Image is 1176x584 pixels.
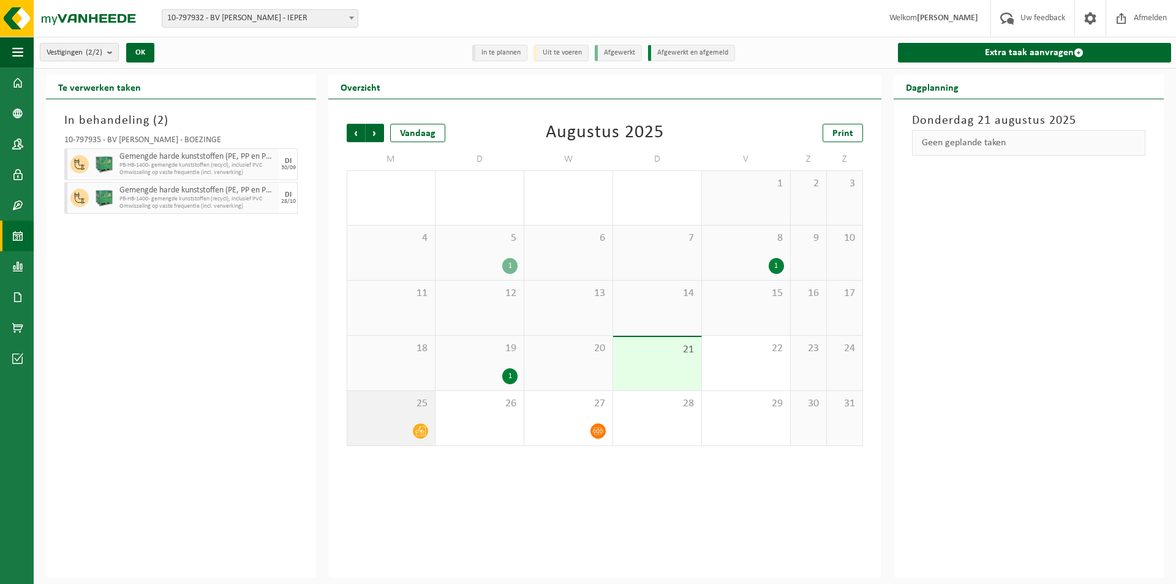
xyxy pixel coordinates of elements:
td: M [347,148,435,170]
div: 1 [502,368,518,384]
span: 11 [353,287,429,300]
span: Omwisseling op vaste frequentie (incl. verwerking) [119,169,276,176]
span: 29 [708,397,784,411]
td: Z [791,148,827,170]
span: 25 [353,397,429,411]
span: 22 [708,342,784,355]
td: D [435,148,524,170]
span: Vorige [347,124,365,142]
li: Afgewerkt en afgemeld [648,45,735,61]
div: DI [285,191,292,199]
td: Z [827,148,863,170]
span: 21 [619,343,695,357]
count: (2/2) [86,48,102,56]
span: 23 [797,342,820,355]
span: 19 [442,342,518,355]
span: 2 [157,115,164,127]
span: 1 [708,177,784,191]
div: 1 [502,258,518,274]
span: 6 [530,232,606,245]
span: 12 [442,287,518,300]
span: Vestigingen [47,44,102,62]
h2: Te verwerken taken [46,75,153,99]
div: Geen geplande taken [912,130,1145,156]
span: PB-HB-1400- gemengde kunststoffen (recycl), inclusief PVC [119,195,276,203]
button: OK [126,43,154,63]
span: Print [832,129,853,138]
div: 1 [769,258,784,274]
img: PB-HB-1400-HPE-GN-01 [95,189,113,207]
span: 15 [708,287,784,300]
td: V [702,148,791,170]
span: 3 [833,177,856,191]
span: 7 [619,232,695,245]
span: 27 [530,397,606,411]
span: PB-HB-1400- gemengde kunststoffen (recycl), inclusief PVC [119,162,276,169]
td: W [524,148,613,170]
span: 9 [797,232,820,245]
button: Vestigingen(2/2) [40,43,119,61]
img: PB-HB-1400-HPE-GN-01 [95,155,113,173]
span: Gemengde harde kunststoffen (PE, PP en PVC), recycleerbaar (industrieel) [119,152,276,162]
span: Omwisseling op vaste frequentie (incl. verwerking) [119,203,276,210]
span: 24 [833,342,856,355]
span: 16 [797,287,820,300]
div: 30/09 [281,165,296,171]
h2: Dagplanning [894,75,971,99]
h3: Donderdag 21 augustus 2025 [912,112,1145,130]
span: 14 [619,287,695,300]
a: Print [823,124,863,142]
div: 10-797935 - BV [PERSON_NAME] - BOEZINGE [64,136,298,148]
li: Uit te voeren [533,45,589,61]
span: 10-797932 - BV STEFAN ROUSSEEUW - IEPER [162,10,358,27]
div: Augustus 2025 [546,124,664,142]
span: 20 [530,342,606,355]
td: D [613,148,702,170]
div: DI [285,157,292,165]
strong: [PERSON_NAME] [917,13,978,23]
li: In te plannen [472,45,527,61]
span: 31 [833,397,856,411]
span: 26 [442,397,518,411]
span: 10 [833,232,856,245]
span: Volgende [366,124,384,142]
h3: In behandeling ( ) [64,112,298,130]
a: Extra taak aanvragen [898,43,1171,63]
span: Gemengde harde kunststoffen (PE, PP en PVC), recycleerbaar (industrieel) [119,186,276,195]
span: 18 [353,342,429,355]
h2: Overzicht [328,75,393,99]
span: 2 [797,177,820,191]
span: 28 [619,397,695,411]
div: 28/10 [281,199,296,205]
span: 30 [797,397,820,411]
span: 13 [530,287,606,300]
span: 10-797932 - BV STEFAN ROUSSEEUW - IEPER [162,9,358,28]
span: 8 [708,232,784,245]
span: 4 [353,232,429,245]
div: Vandaag [390,124,445,142]
span: 17 [833,287,856,300]
li: Afgewerkt [595,45,642,61]
span: 5 [442,232,518,245]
